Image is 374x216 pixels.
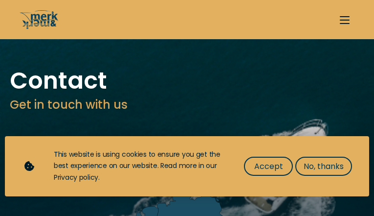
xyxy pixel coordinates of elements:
[54,172,98,182] a: Privacy policy
[10,69,364,93] h1: Contact
[254,160,283,172] span: Accept
[304,160,344,172] span: No, thanks
[295,157,352,176] button: No, thanks
[54,149,224,184] div: This website is using cookies to ensure you get the best experience on our website. Read more in ...
[10,96,364,114] h3: Get in touch with us
[244,157,293,176] button: Accept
